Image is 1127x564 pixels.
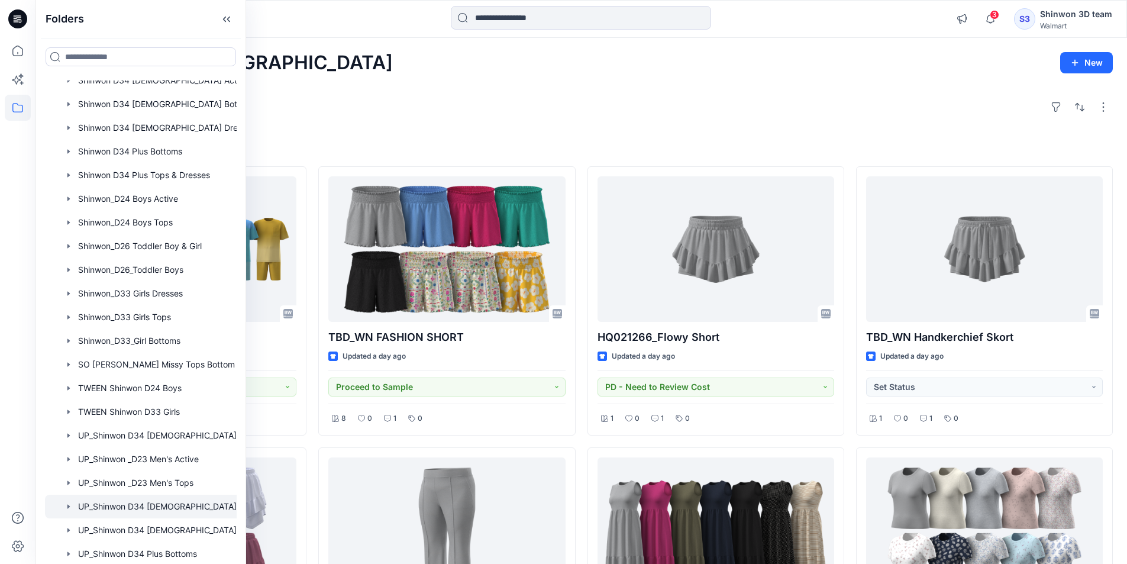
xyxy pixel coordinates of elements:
[367,412,372,425] p: 0
[1060,52,1113,73] button: New
[954,412,958,425] p: 0
[879,412,882,425] p: 1
[611,412,613,425] p: 1
[635,412,640,425] p: 0
[1014,8,1035,30] div: S3
[598,176,834,323] a: HQ021266_Flowy Short
[328,329,565,346] p: TBD_WN FASHION SHORT
[866,329,1103,346] p: TBD_WN Handkerchief Skort
[1040,7,1112,21] div: Shinwon 3D team
[685,412,690,425] p: 0
[50,140,1113,154] h4: Styles
[866,176,1103,323] a: TBD_WN Handkerchief Skort
[598,329,834,346] p: HQ021266_Flowy Short
[903,412,908,425] p: 0
[328,176,565,323] a: TBD_WN FASHION SHORT
[343,350,406,363] p: Updated a day ago
[880,350,944,363] p: Updated a day ago
[661,412,664,425] p: 1
[393,412,396,425] p: 1
[929,412,932,425] p: 1
[418,412,422,425] p: 0
[612,350,675,363] p: Updated a day ago
[341,412,346,425] p: 8
[1040,21,1112,30] div: Walmart
[990,10,999,20] span: 3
